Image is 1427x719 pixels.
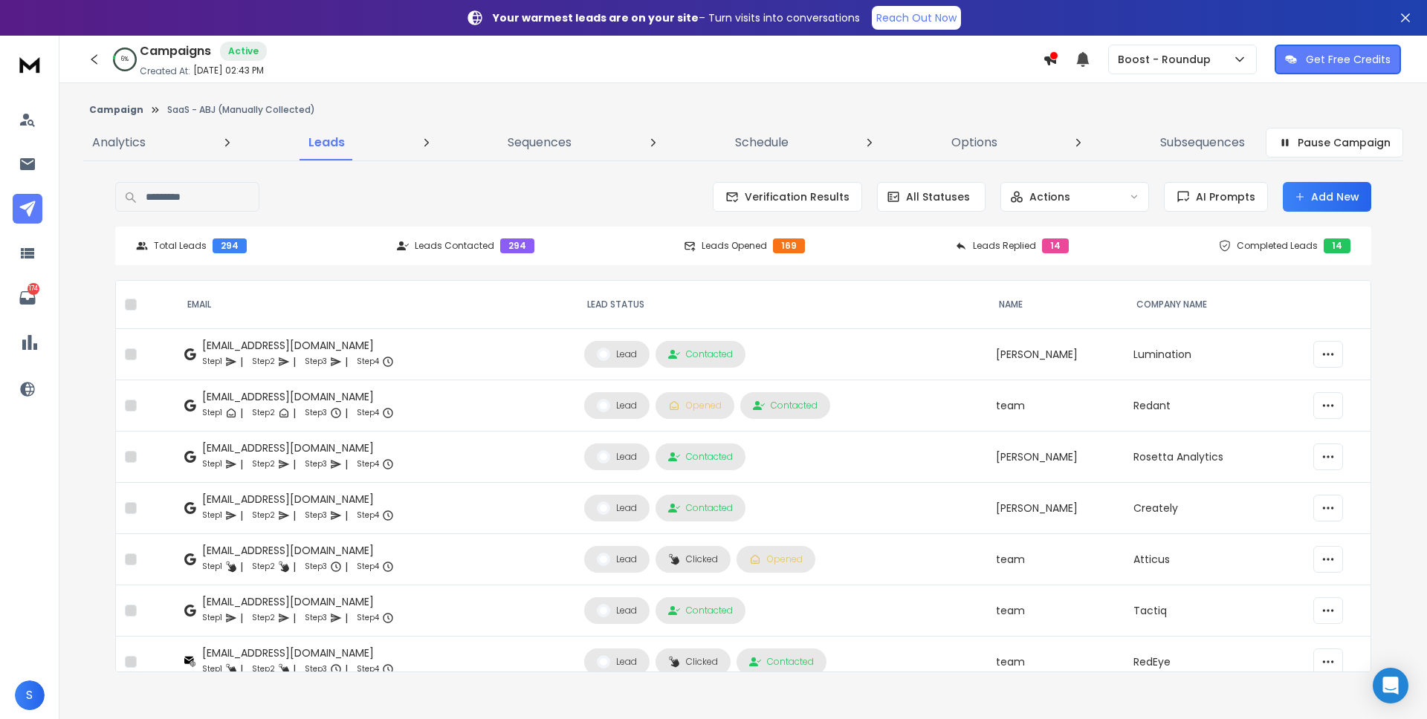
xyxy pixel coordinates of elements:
div: Contacted [749,656,814,668]
p: | [345,611,348,625]
p: | [240,354,243,369]
p: Step 4 [357,406,379,420]
p: Leads [308,134,345,152]
td: Creately [1125,483,1304,534]
p: 174 [27,283,39,295]
td: team [987,637,1125,688]
p: | [293,559,296,574]
p: Get Free Credits [1306,52,1391,67]
th: Company Name [1125,281,1304,329]
a: Subsequences [1151,125,1254,160]
td: [PERSON_NAME] [987,329,1125,380]
p: All Statuses [906,189,970,204]
p: Leads Replied [973,240,1036,252]
p: Step 4 [357,662,379,677]
p: Step 3 [305,662,327,677]
p: Step 2 [252,354,275,369]
p: Boost - Roundup [1118,52,1217,67]
p: | [293,354,296,369]
p: Created At: [140,65,190,77]
div: Lead [597,501,637,515]
p: Step 4 [357,354,379,369]
th: LEAD STATUS [575,281,987,329]
td: team [987,585,1125,637]
p: Analytics [92,134,146,152]
td: Redant [1125,380,1304,432]
div: Clicked [668,656,718,668]
td: team [987,534,1125,585]
div: [EMAIL_ADDRESS][DOMAIN_NAME] [202,389,394,404]
p: Actions [1029,189,1070,204]
a: Reach Out Now [872,6,961,30]
div: 14 [1324,238,1350,253]
a: Analytics [83,125,155,160]
p: Step 2 [252,406,275,420]
button: Get Free Credits [1275,45,1401,74]
p: Step 1 [202,662,222,677]
p: Step 3 [305,559,327,574]
a: Leads [300,125,354,160]
div: Active [220,42,267,61]
div: [EMAIL_ADDRESS][DOMAIN_NAME] [202,338,394,353]
div: Lead [597,553,637,566]
div: Lead [597,604,637,617]
td: Atticus [1125,534,1304,585]
td: Tactiq [1125,585,1304,637]
div: Contacted [668,502,733,514]
p: Step 2 [252,457,275,472]
div: Lead [597,655,637,668]
p: Step 1 [202,354,222,369]
p: | [293,662,296,677]
p: Subsequences [1160,134,1245,152]
a: 174 [13,283,42,313]
div: 14 [1042,238,1069,253]
p: Total Leads [154,240,207,252]
p: Options [951,134,997,152]
p: Reach Out Now [876,10,957,25]
p: | [345,406,348,420]
div: [EMAIL_ADDRESS][DOMAIN_NAME] [202,543,394,558]
div: Contacted [753,400,818,411]
p: Step 3 [305,354,327,369]
p: Step 4 [357,508,379,523]
button: S [15,680,45,710]
p: Step 3 [305,508,327,523]
p: | [293,406,296,420]
th: NAME [987,281,1125,329]
div: Opened [668,400,722,411]
p: Leads Contacted [415,240,494,252]
p: Step 4 [357,611,379,625]
button: AI Prompts [1164,182,1268,212]
p: Step 3 [305,457,327,472]
div: 169 [773,238,805,253]
p: SaaS - ABJ (Manually Collected) [167,104,315,116]
p: Step 1 [202,559,222,574]
th: EMAIL [175,281,575,329]
h1: Campaigns [140,42,211,60]
div: 294 [500,238,534,253]
p: Completed Leads [1237,240,1318,252]
p: Step 2 [252,611,275,625]
p: Step 4 [357,559,379,574]
p: | [293,457,296,472]
img: logo [15,51,45,78]
p: | [345,354,348,369]
div: Lead [597,399,637,412]
div: Lead [597,450,637,463]
span: Verification Results [739,189,850,204]
div: Clicked [668,553,718,565]
p: | [293,611,296,625]
td: Rosetta Analytics [1125,432,1304,483]
td: [PERSON_NAME] [987,483,1125,534]
p: Step 3 [305,406,327,420]
button: Campaign [89,104,143,116]
div: Contacted [668,605,733,616]
p: | [345,508,348,523]
p: Step 2 [252,508,275,523]
p: Sequences [508,134,572,152]
p: | [240,611,243,625]
strong: Your warmest leads are on your site [493,10,699,25]
button: Pause Campaign [1266,128,1403,157]
p: Step 1 [202,406,222,420]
